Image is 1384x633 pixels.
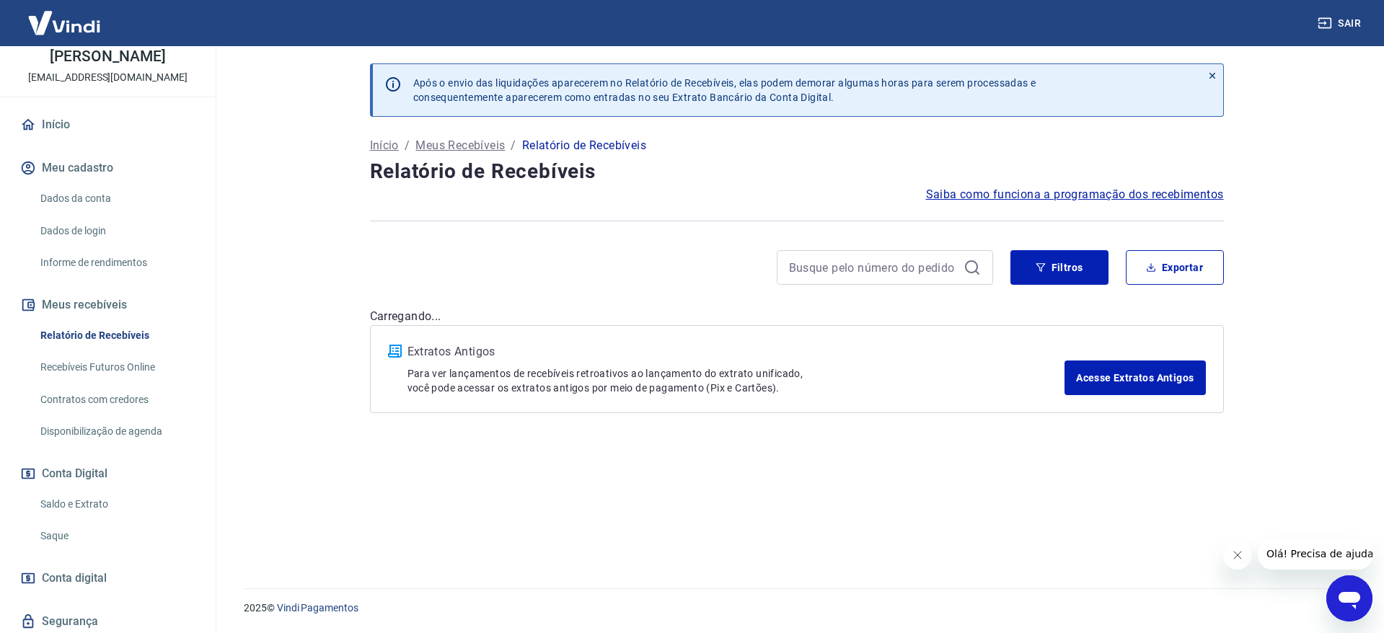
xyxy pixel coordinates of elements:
a: Disponibilização de agenda [35,417,198,446]
a: Meus Recebíveis [415,137,505,154]
a: Dados da conta [35,184,198,213]
a: Recebíveis Futuros Online [35,353,198,382]
h4: Relatório de Recebíveis [370,157,1224,186]
iframe: Fechar mensagem [1223,541,1252,570]
iframe: Botão para abrir a janela de mensagens [1326,575,1372,621]
button: Meus recebíveis [17,289,198,321]
a: Vindi Pagamentos [277,602,358,614]
img: Vindi [17,1,111,45]
a: Saque [35,521,198,551]
p: Extratos Antigos [407,343,1065,360]
a: Início [370,137,399,154]
img: ícone [388,345,402,358]
button: Filtros [1010,250,1108,285]
button: Meu cadastro [17,152,198,184]
input: Busque pelo número do pedido [789,257,958,278]
p: Carregando... [370,308,1224,325]
span: Conta digital [42,568,107,588]
button: Sair [1315,10,1367,37]
a: Contratos com credores [35,385,198,415]
button: Conta Digital [17,458,198,490]
p: / [511,137,516,154]
iframe: Mensagem da empresa [1258,538,1372,570]
a: Início [17,109,198,141]
p: Para ver lançamentos de recebíveis retroativos ao lançamento do extrato unificado, você pode aces... [407,366,1065,395]
a: Saiba como funciona a programação dos recebimentos [926,186,1224,203]
p: / [405,137,410,154]
a: Informe de rendimentos [35,248,198,278]
p: Após o envio das liquidações aparecerem no Relatório de Recebíveis, elas podem demorar algumas ho... [413,76,1036,105]
span: Olá! Precisa de ajuda? [9,10,121,22]
p: Relatório de Recebíveis [522,137,646,154]
a: Saldo e Extrato [35,490,198,519]
button: Exportar [1126,250,1224,285]
p: [EMAIL_ADDRESS][DOMAIN_NAME] [28,70,188,85]
a: Relatório de Recebíveis [35,321,198,350]
a: Conta digital [17,562,198,594]
p: 2025 © [244,601,1349,616]
a: Dados de login [35,216,198,246]
a: Acesse Extratos Antigos [1065,360,1205,395]
p: [PERSON_NAME] [50,49,165,64]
